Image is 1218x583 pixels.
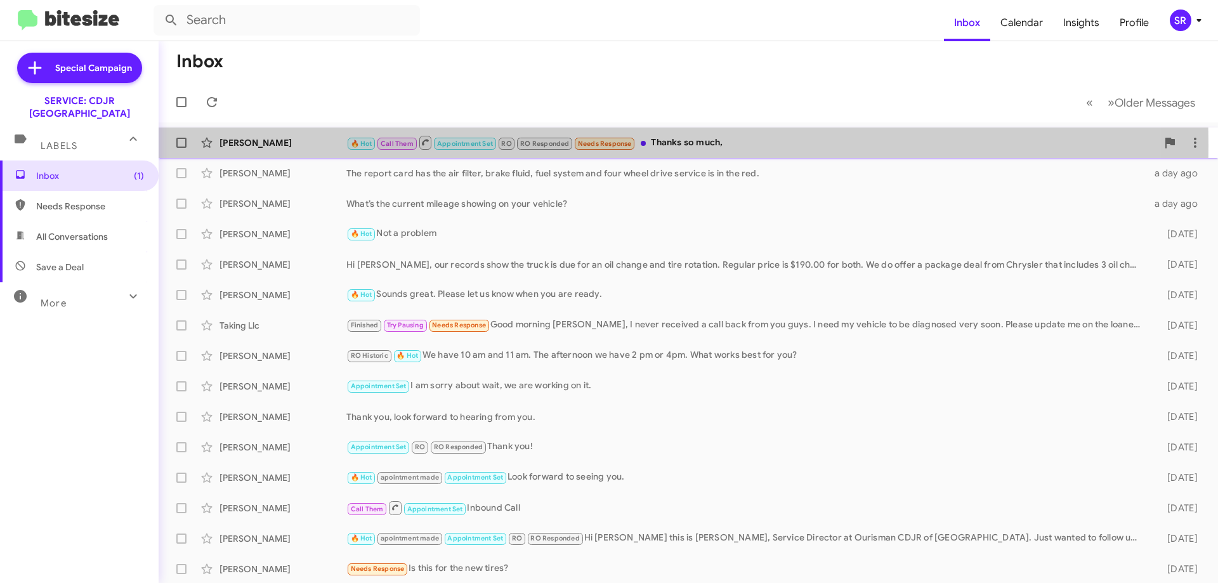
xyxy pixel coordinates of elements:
div: Not a problem [346,226,1147,241]
span: Needs Response [432,321,486,329]
a: Calendar [990,4,1053,41]
div: [DATE] [1147,441,1208,454]
button: Previous [1078,89,1101,115]
span: apointment made [381,534,439,542]
div: Thank you! [346,440,1147,454]
span: Appointment Set [351,382,407,390]
div: SR [1170,10,1191,31]
input: Search [154,5,420,36]
a: Inbox [944,4,990,41]
span: Older Messages [1115,96,1195,110]
div: [PERSON_NAME] [219,410,346,423]
div: Hi [PERSON_NAME], our records show the truck is due for an oil change and tire rotation. Regular ... [346,258,1147,271]
span: Call Them [381,140,414,148]
span: RO Responded [530,534,579,542]
span: « [1086,95,1093,110]
span: 🔥 Hot [351,473,372,481]
div: [PERSON_NAME] [219,502,346,514]
div: [DATE] [1147,350,1208,362]
div: [DATE] [1147,380,1208,393]
span: 🔥 Hot [351,534,372,542]
span: Finished [351,321,379,329]
div: [DATE] [1147,410,1208,423]
div: Hi [PERSON_NAME] this is [PERSON_NAME], Service Director at Ourisman CDJR of [GEOGRAPHIC_DATA]. J... [346,531,1147,546]
div: [PERSON_NAME] [219,532,346,545]
span: RO [501,140,511,148]
div: [PERSON_NAME] [219,228,346,240]
div: [DATE] [1147,471,1208,484]
span: Appointment Set [447,534,503,542]
div: [DATE] [1147,258,1208,271]
span: Save a Deal [36,261,84,273]
span: 🔥 Hot [351,140,372,148]
span: Needs Response [36,200,144,213]
div: [PERSON_NAME] [219,441,346,454]
div: Inbound Call [346,500,1147,516]
span: apointment made [381,473,439,481]
div: [DATE] [1147,563,1208,575]
div: I am sorry about wait, we are working on it. [346,379,1147,393]
span: Appointment Set [407,505,463,513]
div: [PERSON_NAME] [219,471,346,484]
div: The report card has the air filter, brake fluid, fuel system and four wheel drive service is in t... [346,167,1147,180]
span: 🔥 Hot [351,291,372,299]
span: Appointment Set [447,473,503,481]
div: Taking Llc [219,319,346,332]
div: [PERSON_NAME] [219,380,346,393]
h1: Inbox [176,51,223,72]
span: Appointment Set [351,443,407,451]
div: [PERSON_NAME] [219,258,346,271]
span: (1) [134,169,144,182]
div: [PERSON_NAME] [219,167,346,180]
div: [DATE] [1147,319,1208,332]
button: SR [1159,10,1204,31]
div: We have 10 am and 11 am. The afternoon we have 2 pm or 4pm. What works best for you? [346,348,1147,363]
button: Next [1100,89,1203,115]
a: Profile [1110,4,1159,41]
span: 🔥 Hot [396,351,418,360]
div: [DATE] [1147,228,1208,240]
span: Needs Response [351,565,405,573]
span: Labels [41,140,77,152]
span: Special Campaign [55,62,132,74]
span: RO Responded [434,443,483,451]
div: Thanks so much, [346,134,1157,150]
a: Insights [1053,4,1110,41]
div: Is this for the new tires? [346,561,1147,576]
div: a day ago [1147,197,1208,210]
div: Thank you, look forward to hearing from you. [346,410,1147,423]
span: Inbox [36,169,144,182]
span: RO [415,443,425,451]
span: Call Them [351,505,384,513]
div: [PERSON_NAME] [219,289,346,301]
div: [DATE] [1147,289,1208,301]
span: Try Pausing [387,321,424,329]
span: More [41,298,67,309]
span: Needs Response [578,140,632,148]
div: [PERSON_NAME] [219,350,346,362]
div: [PERSON_NAME] [219,197,346,210]
nav: Page navigation example [1079,89,1203,115]
a: Special Campaign [17,53,142,83]
div: [PERSON_NAME] [219,136,346,149]
span: » [1108,95,1115,110]
div: Good morning [PERSON_NAME], I never received a call back from you guys. I need my vehicle to be d... [346,318,1147,332]
div: [PERSON_NAME] [219,563,346,575]
span: All Conversations [36,230,108,243]
div: a day ago [1147,167,1208,180]
span: RO Historic [351,351,388,360]
span: Appointment Set [437,140,493,148]
div: What’s the current mileage showing on your vehicle? [346,197,1147,210]
span: 🔥 Hot [351,230,372,238]
div: Sounds great. Please let us know when you are ready. [346,287,1147,302]
div: [DATE] [1147,532,1208,545]
span: RO [512,534,522,542]
div: [DATE] [1147,502,1208,514]
span: RO Responded [520,140,569,148]
div: Look forward to seeing you. [346,470,1147,485]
